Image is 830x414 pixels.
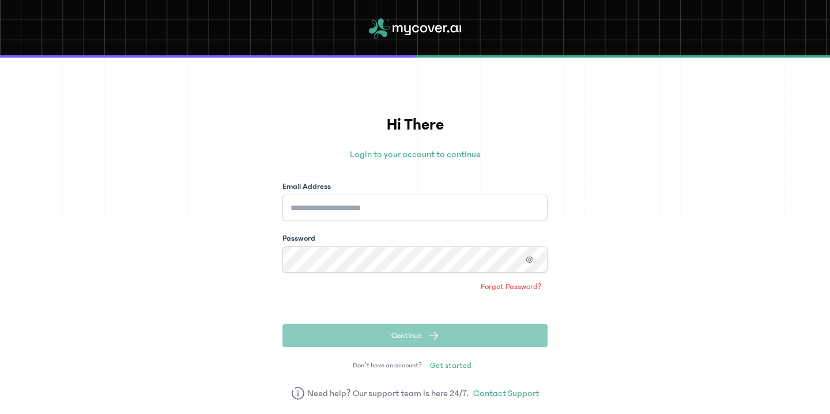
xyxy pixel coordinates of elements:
a: Forgot Password? [475,278,548,296]
span: Need help? Our support team is here 24/7. [307,386,469,400]
h1: Hi There [282,113,548,137]
a: Get started [424,356,477,375]
span: Continue [391,330,422,341]
label: Email Address [282,181,331,192]
span: Forgot Password? [481,281,542,293]
p: Login to your account to continue [282,147,548,161]
span: Don’t have an account? [353,361,422,370]
label: Password [282,233,315,244]
a: Contact Support [473,386,539,400]
button: Continue [282,324,548,347]
span: Get started [430,360,471,371]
